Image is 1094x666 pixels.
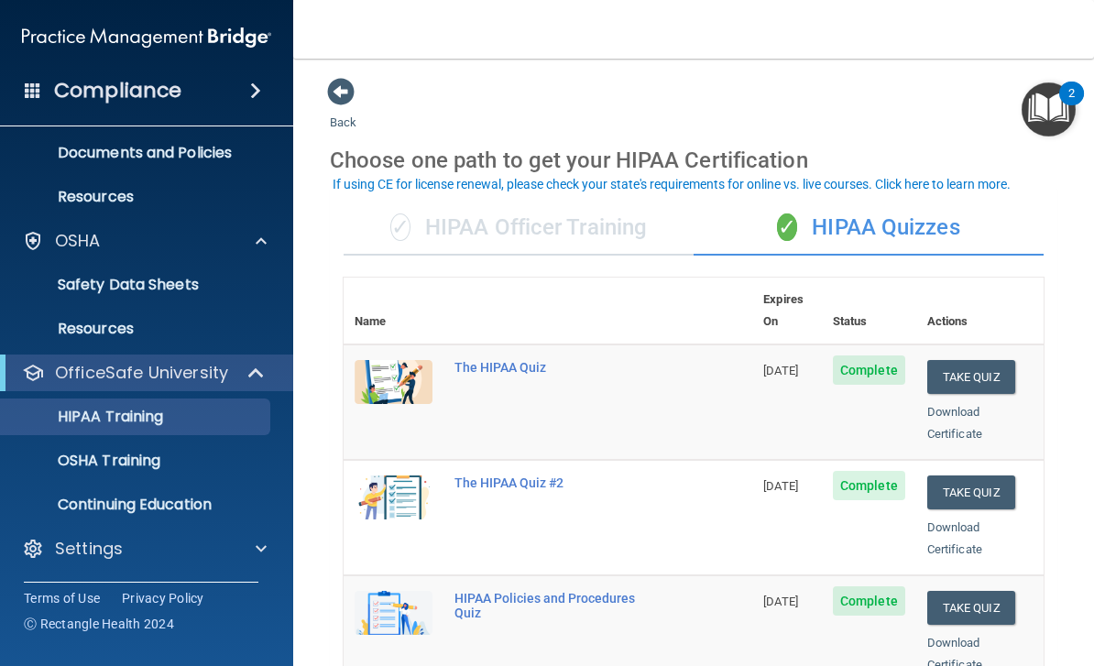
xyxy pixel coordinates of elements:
p: Documents and Policies [12,144,262,162]
a: OSHA [22,230,267,252]
span: Ⓒ Rectangle Health 2024 [24,615,174,633]
p: OSHA Training [12,452,160,470]
img: PMB logo [22,19,271,56]
div: Choose one path to get your HIPAA Certification [330,134,1057,187]
span: [DATE] [763,479,798,493]
span: [DATE] [763,364,798,377]
span: Complete [833,586,905,616]
span: ✓ [777,213,797,241]
p: OfficeSafe University [55,362,228,384]
th: Name [344,278,443,344]
p: HIPAA Training [12,408,163,426]
a: OfficeSafe University [22,362,266,384]
th: Status [822,278,916,344]
span: ✓ [390,213,410,241]
p: Safety Data Sheets [12,276,262,294]
p: Resources [12,188,262,206]
a: Back [330,93,356,129]
span: [DATE] [763,595,798,608]
p: OSHA [55,230,101,252]
h4: Compliance [54,78,181,104]
div: If using CE for license renewal, please check your state's requirements for online vs. live cours... [333,178,1011,191]
button: If using CE for license renewal, please check your state's requirements for online vs. live cours... [330,175,1013,193]
p: Continuing Education [12,496,262,514]
th: Expires On [752,278,822,344]
button: Take Quiz [927,591,1015,625]
button: Take Quiz [927,475,1015,509]
span: Complete [833,471,905,500]
div: The HIPAA Quiz #2 [454,475,661,490]
p: Settings [55,538,123,560]
div: HIPAA Officer Training [344,201,694,256]
div: 2 [1068,93,1075,117]
a: Privacy Policy [122,589,204,607]
p: Resources [12,320,262,338]
a: Download Certificate [927,520,982,556]
div: The HIPAA Quiz [454,360,661,375]
div: HIPAA Quizzes [694,201,1044,256]
div: HIPAA Policies and Procedures Quiz [454,591,661,620]
span: Complete [833,355,905,385]
a: Terms of Use [24,589,100,607]
button: Take Quiz [927,360,1015,394]
th: Actions [916,278,1044,344]
a: Download Certificate [927,405,982,441]
button: Open Resource Center, 2 new notifications [1022,82,1076,136]
a: Settings [22,538,267,560]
